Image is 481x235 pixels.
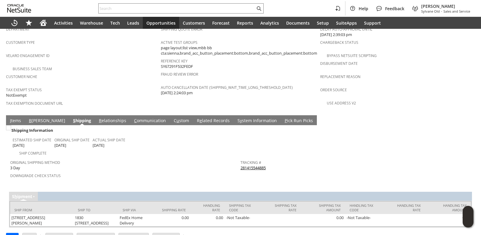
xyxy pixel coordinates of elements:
a: Documents [283,17,313,29]
svg: Recent Records [11,19,18,26]
a: Shipping Quote Error [161,27,202,32]
span: u [176,118,179,123]
td: -Not Taxable- [225,214,263,227]
div: Handling Tax Rate [390,203,421,212]
a: Support [360,17,384,29]
td: [STREET_ADDRESS][PERSON_NAME] [10,214,73,227]
a: Leads [124,17,143,29]
a: Customer Type [6,40,35,45]
div: Handling Tax Amount [430,203,467,212]
span: y [240,118,242,123]
img: Unchecked [6,125,11,130]
span: Customers [183,20,205,26]
a: B[PERSON_NAME] [27,118,67,124]
span: Documents [286,20,310,26]
a: Relationships [97,118,128,124]
td: 0.00 [425,214,471,227]
div: Handling Tax Code [350,203,381,212]
a: Tech [107,17,124,29]
span: h [14,194,17,199]
span: Feedback [385,6,404,11]
td: 1830 [STREET_ADDRESS] [73,214,118,227]
div: Shipping Tax Rate [268,203,296,212]
span: I [10,118,11,123]
div: Ship From [14,208,69,212]
a: Items [8,118,23,124]
td: 0.00 [190,214,225,227]
span: Analytics [260,20,279,26]
div: Handling Rate [195,203,220,212]
a: Ship Complete [19,151,47,156]
span: NotExempt [6,92,27,98]
a: Warehouse [76,17,107,29]
a: Delay Auto-Approval Until [320,27,372,32]
span: Support [364,20,381,26]
span: [DATE] [93,143,104,148]
a: Replacement reason [320,74,360,79]
iframe: Click here to launch Oracle Guided Learning Help Panel [463,206,473,227]
a: Forecast [209,17,233,29]
svg: Shortcuts [25,19,32,26]
a: Shipment [12,194,32,199]
span: 3 Day [10,165,20,171]
a: Customers [179,17,209,29]
a: Home [36,17,51,29]
span: Reports [237,20,253,26]
span: e [200,118,202,123]
span: Sylvane Old [421,9,440,14]
a: Tax Exempt Status [6,87,42,92]
div: Shortcuts [22,17,36,29]
a: Activities [51,17,76,29]
span: C [134,118,137,123]
a: Fraud Review Error [161,72,198,77]
div: Ship Via [123,208,153,212]
span: SuiteApps [336,20,357,26]
svg: Home [40,19,47,26]
a: Tracking # [240,160,261,165]
a: Bypass NetSuite Scripting [327,53,377,58]
a: Tax Exemption Document URL [6,101,63,106]
span: B [29,118,32,123]
a: Unrolled view on [464,116,471,124]
a: Pick Run Picks [283,118,314,124]
span: [PERSON_NAME] [421,3,470,9]
span: [DATE] 2:39:03 pm [320,32,352,38]
a: Chargeback Status [320,40,358,45]
a: 281415544885 [240,165,266,170]
a: Order Source [320,87,347,92]
div: Shipping Tax Amount [305,203,341,212]
span: Tech [110,20,120,26]
span: Sales and Service [443,9,470,14]
a: Velaro Engagement ID [6,53,50,58]
span: Warehouse [80,20,103,26]
span: - [441,9,442,14]
a: Actual Ship Date [93,137,125,143]
span: page layout:list view,mbb bb cta:sienna,brand_acc_button_placement:bottom,brand_acc_button_placem... [161,45,317,56]
span: Opportunities [146,20,176,26]
svg: Search [255,5,262,12]
span: Setup [317,20,329,26]
span: [DATE] [54,143,66,148]
div: Shipping Rate [162,208,186,212]
a: Active Test Groups [161,40,198,45]
a: Department [6,27,30,32]
a: Original Shipping Method [10,160,60,165]
input: Search [99,5,255,12]
div: Shipping Tax Code [229,203,259,212]
a: Opportunities [143,17,179,29]
a: Custom [172,118,191,124]
a: Estimated Ship Date [13,137,51,143]
span: Help [359,6,368,11]
svg: logo [7,4,31,13]
a: SuiteApps [332,17,360,29]
td: 0.00 [157,214,190,227]
td: -Not Taxable- [345,214,385,227]
a: Shipping [72,118,93,124]
a: Communication [133,118,167,124]
span: S [73,118,75,123]
span: R [99,118,102,123]
a: Disbursement Date [320,61,358,66]
span: P [285,118,287,123]
a: Setup [313,17,332,29]
a: Downgrade Check Status [10,173,61,178]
